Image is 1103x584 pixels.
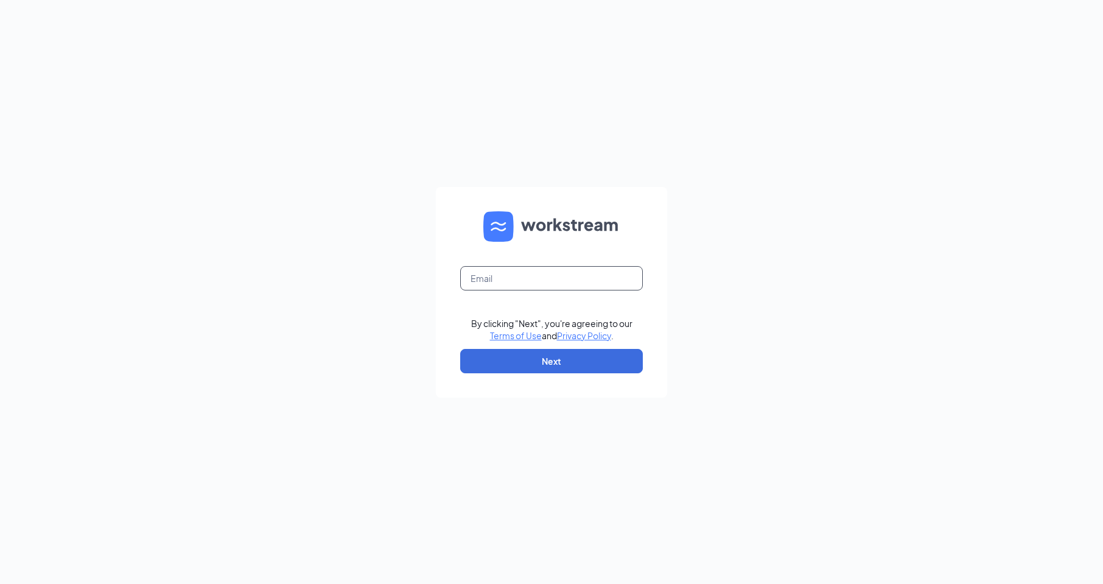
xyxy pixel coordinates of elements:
a: Privacy Policy [557,330,611,341]
button: Next [460,349,643,373]
div: By clicking "Next", you're agreeing to our and . [471,317,632,342]
input: Email [460,266,643,290]
a: Terms of Use [490,330,542,341]
img: WS logo and Workstream text [483,211,620,242]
